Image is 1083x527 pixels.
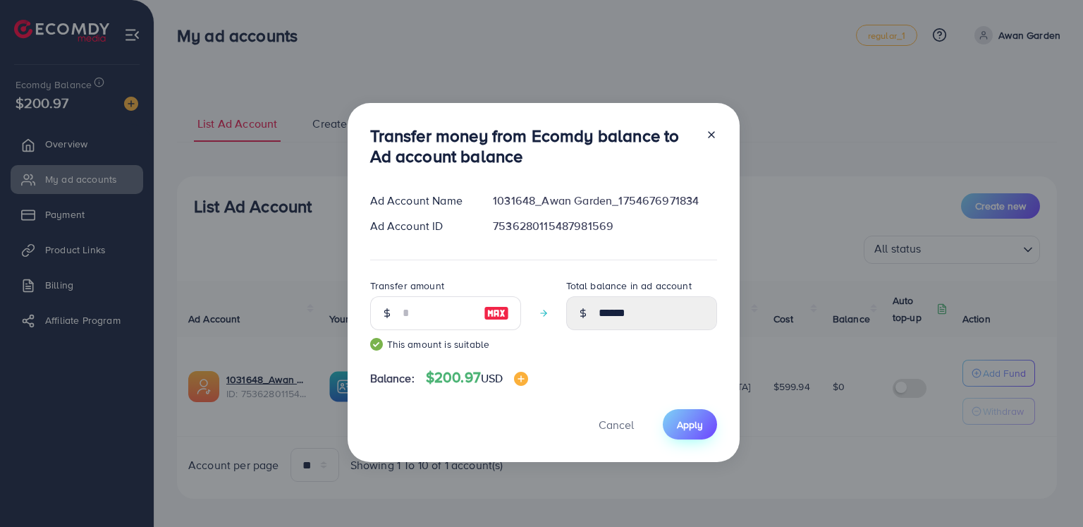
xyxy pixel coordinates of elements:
[359,218,482,234] div: Ad Account ID
[370,126,695,166] h3: Transfer money from Ecomdy balance to Ad account balance
[599,417,634,432] span: Cancel
[663,409,717,440] button: Apply
[370,279,444,293] label: Transfer amount
[426,369,529,387] h4: $200.97
[370,337,521,351] small: This amount is suitable
[482,193,728,209] div: 1031648_Awan Garden_1754676971834
[1023,464,1072,516] iframe: Chat
[581,409,651,440] button: Cancel
[481,370,503,386] span: USD
[370,338,383,351] img: guide
[677,418,703,432] span: Apply
[359,193,482,209] div: Ad Account Name
[484,305,509,322] img: image
[514,372,528,386] img: image
[482,218,728,234] div: 7536280115487981569
[370,370,415,387] span: Balance:
[566,279,692,293] label: Total balance in ad account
